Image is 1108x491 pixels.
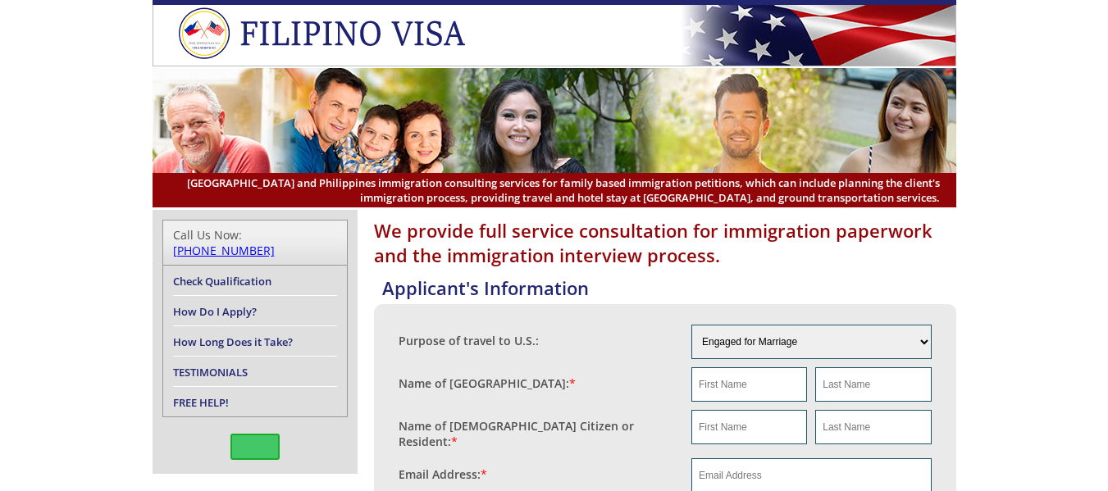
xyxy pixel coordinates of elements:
[173,274,271,289] a: Check Qualification
[399,466,487,482] label: Email Address:
[815,367,931,402] input: Last Name
[399,333,539,348] label: Purpose of travel to U.S.:
[691,367,807,402] input: First Name
[815,410,931,444] input: Last Name
[173,304,257,319] a: How Do I Apply?
[382,275,956,300] h4: Applicant's Information
[399,375,576,391] label: Name of [GEOGRAPHIC_DATA]:
[169,175,940,205] span: [GEOGRAPHIC_DATA] and Philippines immigration consulting services for family based immigration pe...
[399,418,676,449] label: Name of [DEMOGRAPHIC_DATA] Citizen or Resident:
[173,365,248,380] a: TESTIMONIALS
[173,334,293,349] a: How Long Does it Take?
[691,410,807,444] input: First Name
[173,395,229,410] a: FREE HELP!
[374,218,956,267] h1: We provide full service consultation for immigration paperwork and the immigration interview proc...
[173,227,337,258] div: Call Us Now:
[173,243,275,258] a: [PHONE_NUMBER]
